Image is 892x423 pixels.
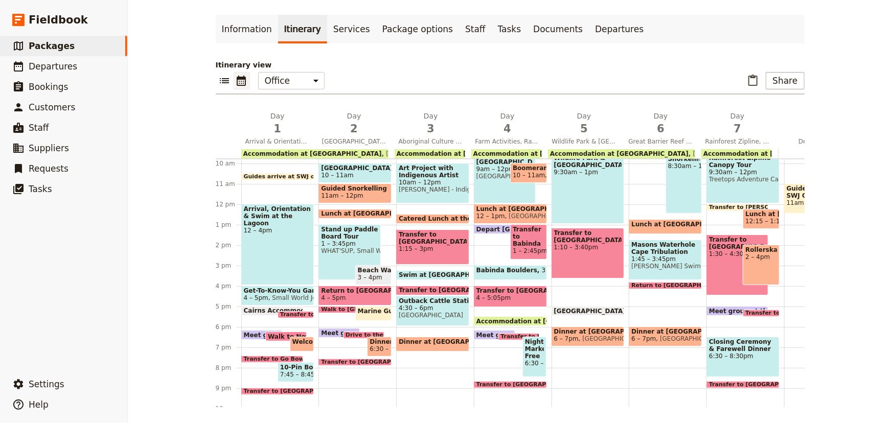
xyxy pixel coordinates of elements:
span: 1 [245,121,310,136]
div: Wildlife Park & [GEOGRAPHIC_DATA]9:30am – 1pm [552,153,625,224]
span: Arrival & Orientation, Swimming at the [GEOGRAPHIC_DATA] [241,137,314,146]
span: Accommodation at [GEOGRAPHIC_DATA] [243,150,382,157]
span: 9am – 12pm [476,166,533,173]
span: 4 – 5pm [321,294,346,301]
span: Transfer to [GEOGRAPHIC_DATA] [554,229,622,244]
div: Walk to Novotel [265,332,307,341]
span: Fieldbook [29,12,88,28]
span: 7:45 – 8:45pm [280,371,325,378]
span: 10-Pin Bowling [280,364,311,371]
span: 3 – 3:45pm [542,267,577,278]
span: 1:15 – 3pm [399,245,467,252]
div: Meet group for dinner [241,330,283,340]
div: [GEOGRAPHIC_DATA] [552,306,625,316]
div: Arrival, Orientation & Swim at the Lagoon12 – 4pm [241,204,314,285]
span: 1 – 2:45pm [513,247,544,254]
div: Get-To-Know-You Game4 – 5pmSmall World Journeys [241,286,314,306]
span: Transfer to DFO Cairns [745,310,821,316]
span: Meet group at the [GEOGRAPHIC_DATA] [709,308,850,314]
span: Departures [29,61,77,72]
div: [GEOGRAPHIC_DATA]10 – 11am [318,163,392,183]
span: Dinner at [GEOGRAPHIC_DATA] [631,328,699,335]
span: [GEOGRAPHIC_DATA] [505,213,574,220]
span: Guided Snorkelling [321,185,389,192]
div: Cairns Accommodation [241,306,303,316]
div: Return to [GEOGRAPHIC_DATA]4 – 5pm [318,286,392,306]
div: Meet group at the [GEOGRAPHIC_DATA] [706,306,768,316]
h2: Day [705,111,770,136]
span: Return to [GEOGRAPHIC_DATA] [631,283,734,289]
div: Rollerskating2 – 4pm [743,245,779,285]
div: 2 pm [216,241,241,249]
div: Beach Walk3 – 4pm [355,265,392,285]
div: Transfer to [GEOGRAPHIC_DATA] [318,359,392,366]
span: 10 – 11am [321,172,353,179]
span: 9:30am – 1pm [554,169,622,176]
button: Calendar view [233,72,250,89]
span: [GEOGRAPHIC_DATA] [321,165,389,172]
span: 6 – 7pm [554,335,579,342]
span: 6 [629,121,693,136]
button: List view [216,72,233,89]
span: Farm Activities, Rainforest Swimming Hole & Cairns Night Markets [471,137,544,146]
div: Lunch at [PERSON_NAME][GEOGRAPHIC_DATA]12:15 – 1:15pm [743,209,779,229]
span: Transfer to [GEOGRAPHIC_DATA] [476,382,583,388]
span: Transfer to [GEOGRAPHIC_DATA] [709,236,766,250]
p: Itinerary view [216,60,805,70]
span: Rainforest Zipline Canopy Tour [709,154,777,169]
span: 4 – 5:05pm [476,294,511,301]
div: Lunch at [GEOGRAPHIC_DATA] [629,219,702,234]
span: 1:30 – 4:30pm [709,250,766,257]
span: Drive to the Esplanade [346,332,422,338]
span: 6:30 – 7:30pm [370,345,414,353]
div: 5 pm [216,302,241,311]
div: Guides return to SWJ Office11am – 12:30pm [784,183,857,214]
a: Tasks [492,15,528,43]
div: Transfer to [GEOGRAPHIC_DATA] [706,381,780,388]
div: 1 pm [216,221,241,229]
span: Guides return to SWJ Office [787,185,855,199]
span: Swim at [GEOGRAPHIC_DATA] [399,271,505,278]
span: Packages [29,41,75,51]
span: Staff [29,123,49,133]
span: Get-To-Know-You Game [244,287,312,294]
span: 7 [705,121,770,136]
div: Accommodation at [GEOGRAPHIC_DATA][GEOGRAPHIC_DATA] Tropical Retreat [241,149,388,158]
div: Transfer to Night Markets [498,333,539,340]
button: Share [766,72,804,89]
div: Dinner at [GEOGRAPHIC_DATA]6 – 7pm[GEOGRAPHIC_DATA] [552,326,625,346]
span: Lunch at [GEOGRAPHIC_DATA] [631,221,740,228]
span: 4:30 – 6pm [399,304,467,312]
span: [GEOGRAPHIC_DATA] [476,173,533,180]
span: [GEOGRAPHIC_DATA] [579,335,647,342]
span: Transfer to Go Bowling [244,356,320,362]
span: Babinda Boulders [476,267,542,274]
span: 1:45 – 3:45pm [631,255,699,263]
div: Dinner at [GEOGRAPHIC_DATA]6 – 7pm[GEOGRAPHIC_DATA] [629,326,702,346]
div: Transfer to Babinda Boulders1 – 2:45pm [510,224,546,260]
a: Staff [459,15,492,43]
div: Art Project with Indigenous Artist10am – 12pm[PERSON_NAME] - Indigenous Artist [396,163,469,203]
div: Accommodation at [GEOGRAPHIC_DATA][GEOGRAPHIC_DATA] [548,149,695,158]
span: Night Markets, Free Time, & Own Choice Dinner [525,338,544,360]
div: Stand up Paddle Board Tour1 – 3:45pmWHAT'SUP, Small World Journeys [318,224,380,280]
div: Transfer to [GEOGRAPHIC_DATA] [474,381,547,388]
span: Outback Cattle Station [399,297,467,304]
span: Closing Ceremony & Farewell Dinner [709,338,777,353]
h2: Day [629,111,693,136]
span: Wildlife Park & [GEOGRAPHIC_DATA] [554,154,622,169]
div: Accommodation at [GEOGRAPHIC_DATA] [395,149,465,158]
button: Day5Wildlife Park & [GEOGRAPHIC_DATA], & Daintree Rainforest [548,111,625,149]
span: Great Barrier Reef Snorkelling & Rainforest Swim [625,137,697,146]
div: Transfer to [GEOGRAPHIC_DATA]1:10 – 3:40pm [552,228,625,278]
div: Lunch at [GEOGRAPHIC_DATA] [318,209,392,219]
span: Bookings [29,82,68,92]
div: Transfer to [GEOGRAPHIC_DATA] & Check-in4 – 5:05pm [474,286,547,307]
span: Rainforest Zipline, Rollerskating & Farewell Ceremony [701,137,774,146]
span: Transfer to [GEOGRAPHIC_DATA] [709,382,816,388]
button: Day7Rainforest Zipline, Rollerskating & Farewell Ceremony [701,111,778,149]
span: Dinner at [GEOGRAPHIC_DATA] [554,328,622,335]
div: 3 pm [216,262,241,270]
div: 7 pm [216,343,241,351]
div: Boomerang Throwing10 – 11am[GEOGRAPHIC_DATA] [510,163,546,183]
